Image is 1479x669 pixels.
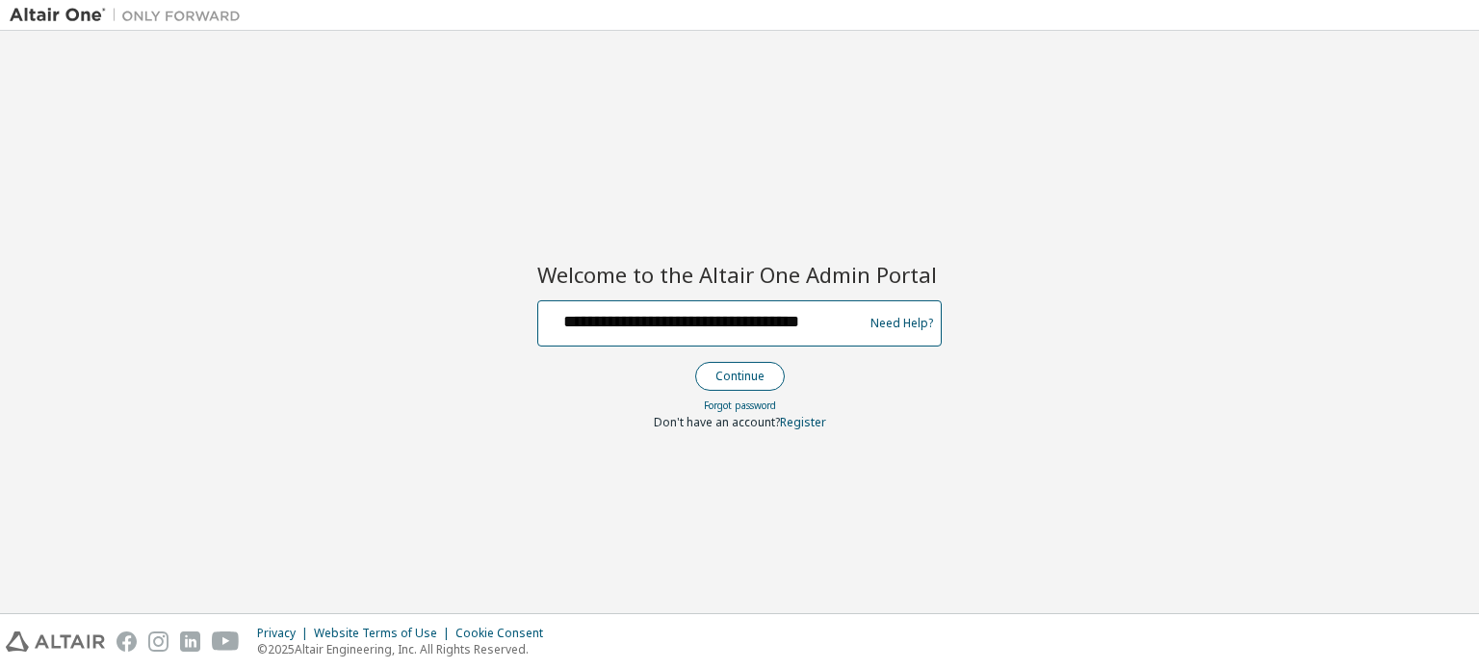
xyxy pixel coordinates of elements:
[6,631,105,652] img: altair_logo.svg
[10,6,250,25] img: Altair One
[257,641,555,657] p: © 2025 Altair Engineering, Inc. All Rights Reserved.
[314,626,455,641] div: Website Terms of Use
[780,414,826,430] a: Register
[704,399,776,412] a: Forgot password
[695,362,785,391] button: Continue
[117,631,137,652] img: facebook.svg
[537,261,942,288] h2: Welcome to the Altair One Admin Portal
[148,631,169,652] img: instagram.svg
[180,631,200,652] img: linkedin.svg
[654,414,780,430] span: Don't have an account?
[870,322,933,323] a: Need Help?
[455,626,555,641] div: Cookie Consent
[212,631,240,652] img: youtube.svg
[257,626,314,641] div: Privacy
